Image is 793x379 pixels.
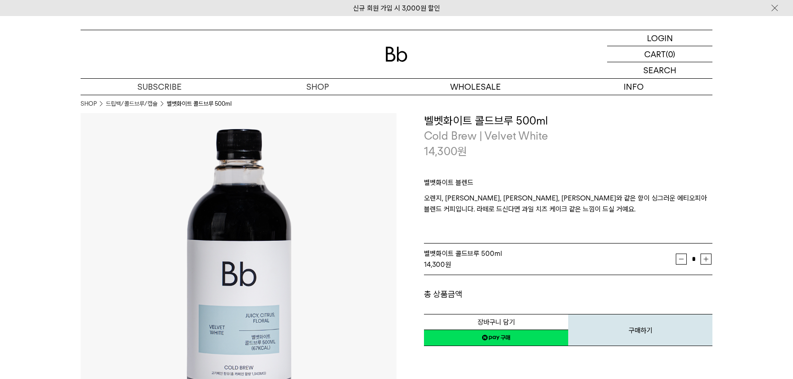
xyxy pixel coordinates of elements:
[424,314,568,330] button: 장바구니 담기
[607,46,712,62] a: CART (0)
[424,177,712,193] p: 벨벳화이트 블렌드
[106,99,158,108] a: 드립백/콜드브루/캡슐
[167,99,232,108] li: 벨벳화이트 콜드브루 500ml
[424,128,712,144] p: Cold Brew | Velvet White
[644,46,666,62] p: CART
[424,259,676,270] div: 원
[554,79,712,95] p: INFO
[666,46,675,62] p: (0)
[424,260,445,269] strong: 14,300
[647,30,673,46] p: LOGIN
[424,193,712,226] p: 오렌지, [PERSON_NAME], [PERSON_NAME], [PERSON_NAME]와 같은 향이 싱그러운 에티오피아 블렌드 커피입니다. 라떼로 드신다면 과일 치즈 케이크 ...
[239,79,396,95] a: SHOP
[457,145,467,158] span: 원
[607,30,712,46] a: LOGIN
[643,62,676,78] p: SEARCH
[81,79,239,95] a: SUBSCRIBE
[353,4,440,12] a: 신규 회원 가입 시 3,000원 할인
[568,314,712,346] button: 구매하기
[424,289,568,300] dt: 총 상품금액
[424,113,712,129] h3: 벨벳화이트 콜드브루 500ml
[701,254,712,265] button: 증가
[396,79,554,95] p: WHOLESALE
[424,144,467,159] p: 14,300
[81,99,97,108] a: SHOP
[676,254,687,265] button: 감소
[424,330,568,346] a: 새창
[386,47,407,62] img: 로고
[424,249,502,258] span: 벨벳화이트 콜드브루 500ml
